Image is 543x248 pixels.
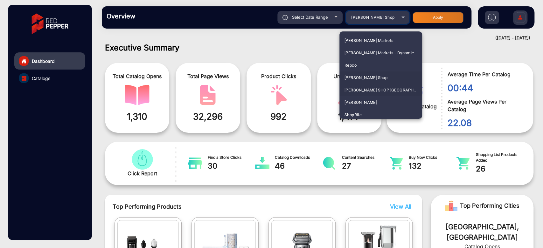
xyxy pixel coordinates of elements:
span: [PERSON_NAME] SHOP [GEOGRAPHIC_DATA] [345,84,417,96]
span: [PERSON_NAME] Markets - Dynamic E-commerce Edition [345,47,417,59]
span: ShopRite [345,109,362,121]
span: [PERSON_NAME] Shop [345,71,387,84]
span: [PERSON_NAME] [345,96,377,109]
span: [PERSON_NAME] Markets [345,34,394,47]
span: Repco [345,59,357,71]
